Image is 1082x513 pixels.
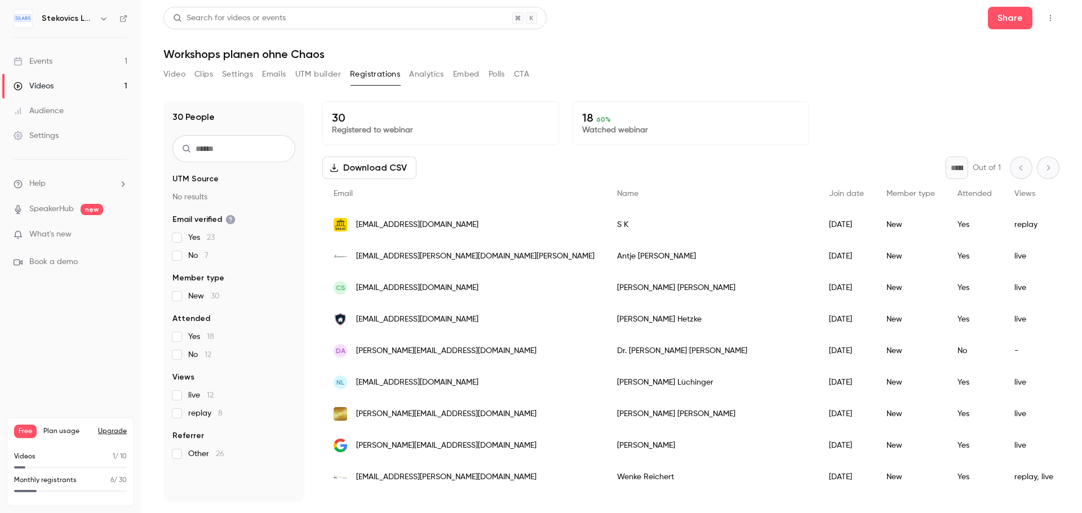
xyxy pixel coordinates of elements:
[110,477,114,484] span: 6
[946,335,1003,367] div: No
[332,111,549,124] p: 30
[334,470,347,484] img: wenke-reichert.de
[188,390,214,401] span: live
[606,430,818,461] div: [PERSON_NAME]
[1003,240,1065,272] div: live
[582,124,800,136] p: Watched webinar
[322,157,416,179] button: Download CSV
[875,461,946,493] div: New
[172,313,210,324] span: Attended
[596,115,611,123] span: 60 %
[334,249,347,263] img: eah-jena.de
[946,209,1003,240] div: Yes
[875,335,946,367] div: New
[606,335,818,367] div: Dr. [PERSON_NAME] [PERSON_NAME]
[188,291,220,302] span: New
[334,407,347,421] img: andreafricke.com
[886,190,935,198] span: Member type
[14,178,127,190] li: help-dropdown-opener
[356,219,478,231] span: [EMAIL_ADDRESS][DOMAIN_NAME]
[172,110,215,124] h1: 30 People
[163,47,1059,61] h1: Workshops planen ohne Chaos
[617,190,638,198] span: Name
[172,273,224,284] span: Member type
[1014,190,1035,198] span: Views
[81,204,103,215] span: new
[29,229,72,240] span: What's new
[1003,335,1065,367] div: -
[194,65,213,83] button: Clips
[14,10,32,28] img: Stekovics LABS
[875,398,946,430] div: New
[207,234,215,242] span: 23
[188,448,224,460] span: Other
[14,81,54,92] div: Videos
[946,461,1003,493] div: Yes
[218,409,223,417] span: 8
[188,408,223,419] span: replay
[409,65,444,83] button: Analytics
[356,440,536,452] span: [PERSON_NAME][EMAIL_ADDRESS][DOMAIN_NAME]
[606,304,818,335] div: [PERSON_NAME] Hetzke
[356,345,536,357] span: [PERSON_NAME][EMAIL_ADDRESS][DOMAIN_NAME]
[188,250,209,261] span: No
[29,203,74,215] a: SpeakerHub
[1041,9,1059,27] button: Top Bar Actions
[334,313,347,326] img: securitax.ch
[29,256,78,268] span: Book a demo
[1003,272,1065,304] div: live
[172,173,295,460] section: facet-groups
[356,282,478,294] span: [EMAIL_ADDRESS][DOMAIN_NAME]
[188,232,215,243] span: Yes
[946,240,1003,272] div: Yes
[43,427,91,436] span: Plan usage
[489,65,505,83] button: Polls
[875,430,946,461] div: New
[262,65,286,83] button: Emails
[606,272,818,304] div: [PERSON_NAME] [PERSON_NAME]
[1003,304,1065,335] div: live
[173,12,286,24] div: Search for videos or events
[356,471,536,483] span: [EMAIL_ADDRESS][PERSON_NAME][DOMAIN_NAME]
[14,105,64,117] div: Audience
[211,292,220,300] span: 30
[172,430,204,441] span: Referrer
[606,461,818,493] div: Wenke Reichert
[172,173,219,185] span: UTM Source
[818,240,875,272] div: [DATE]
[14,56,52,67] div: Events
[453,65,480,83] button: Embed
[818,209,875,240] div: [DATE]
[332,124,549,136] p: Registered to webinar
[98,427,127,436] button: Upgrade
[818,272,875,304] div: [DATE]
[172,214,236,225] span: Email verified
[356,251,595,262] span: [EMAIL_ADDRESS][PERSON_NAME][DOMAIN_NAME][PERSON_NAME]
[29,178,46,190] span: Help
[188,349,211,360] span: No
[172,191,295,203] p: No results
[582,111,800,124] p: 18
[356,408,536,420] span: [PERSON_NAME][EMAIL_ADDRESS][DOMAIN_NAME]
[205,351,211,359] span: 12
[42,13,95,24] h6: Stekovics LABS
[205,252,209,260] span: 7
[988,7,1032,29] button: Share
[875,304,946,335] div: New
[957,190,992,198] span: Attended
[295,65,341,83] button: UTM builder
[818,398,875,430] div: [DATE]
[336,377,344,387] span: NL
[216,450,224,458] span: 26
[222,65,253,83] button: Settings
[946,272,1003,304] div: Yes
[14,475,77,485] p: Monthly registrants
[829,190,864,198] span: Join date
[818,335,875,367] div: [DATE]
[334,439,347,453] img: googlemail.com
[606,240,818,272] div: Antje [PERSON_NAME]
[334,190,353,198] span: Email
[113,453,115,460] span: 1
[946,304,1003,335] div: Yes
[336,346,345,356] span: DA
